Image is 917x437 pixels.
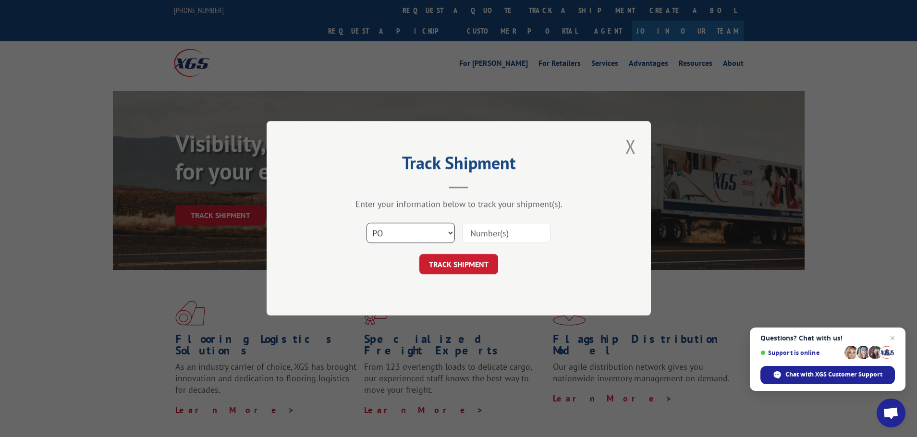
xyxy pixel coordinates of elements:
a: Open chat [877,399,905,427]
button: Close modal [623,133,639,159]
span: Chat with XGS Customer Support [785,370,882,379]
h2: Track Shipment [315,156,603,174]
div: Enter your information below to track your shipment(s). [315,199,603,210]
input: Number(s) [462,223,550,243]
span: Support is online [760,349,841,356]
span: Questions? Chat with us! [760,334,895,342]
span: Chat with XGS Customer Support [760,366,895,384]
button: TRACK SHIPMENT [419,255,498,275]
